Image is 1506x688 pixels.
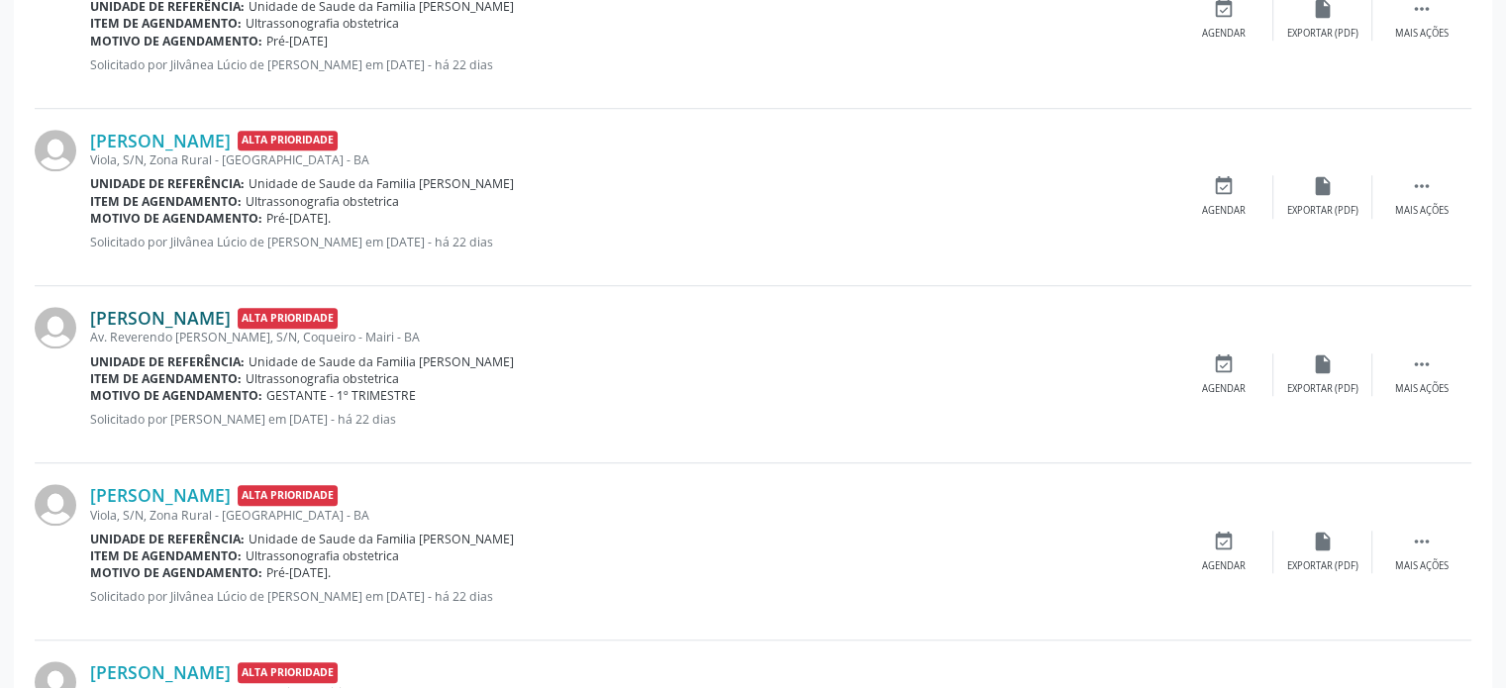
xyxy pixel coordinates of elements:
[90,547,242,564] b: Item de agendamento:
[90,370,242,387] b: Item de agendamento:
[266,210,331,227] span: Pré-[DATE].
[90,531,245,547] b: Unidade de referência:
[90,234,1174,250] p: Solicitado por Jilvânea Lúcio de [PERSON_NAME] em [DATE] - há 22 dias
[266,33,328,49] span: Pré-[DATE]
[238,662,338,683] span: Alta Prioridade
[246,547,399,564] span: Ultrassonografia obstetrica
[90,210,262,227] b: Motivo de agendamento:
[1287,204,1358,218] div: Exportar (PDF)
[90,329,1174,345] div: Av. Reverendo [PERSON_NAME], S/N, Coqueiro - Mairi - BA
[90,175,245,192] b: Unidade de referência:
[90,411,1174,428] p: Solicitado por [PERSON_NAME] em [DATE] - há 22 dias
[90,307,231,329] a: [PERSON_NAME]
[90,33,262,49] b: Motivo de agendamento:
[1202,559,1246,573] div: Agendar
[90,193,242,210] b: Item de agendamento:
[1287,382,1358,396] div: Exportar (PDF)
[1287,27,1358,41] div: Exportar (PDF)
[90,564,262,581] b: Motivo de agendamento:
[266,387,416,404] span: GESTANTE - 1º TRIMESTRE
[90,56,1174,73] p: Solicitado por Jilvânea Lúcio de [PERSON_NAME] em [DATE] - há 22 dias
[1411,353,1433,375] i: 
[266,564,331,581] span: Pré-[DATE].
[35,130,76,171] img: img
[1202,27,1246,41] div: Agendar
[1312,531,1334,552] i: insert_drive_file
[246,15,399,32] span: Ultrassonografia obstetrica
[1312,175,1334,197] i: insert_drive_file
[238,485,338,506] span: Alta Prioridade
[1202,204,1246,218] div: Agendar
[1411,175,1433,197] i: 
[35,307,76,348] img: img
[249,175,514,192] span: Unidade de Saude da Familia [PERSON_NAME]
[1395,559,1449,573] div: Mais ações
[90,387,262,404] b: Motivo de agendamento:
[1395,382,1449,396] div: Mais ações
[90,484,231,506] a: [PERSON_NAME]
[1213,531,1235,552] i: event_available
[246,193,399,210] span: Ultrassonografia obstetrica
[90,130,231,151] a: [PERSON_NAME]
[249,353,514,370] span: Unidade de Saude da Familia [PERSON_NAME]
[1287,559,1358,573] div: Exportar (PDF)
[1411,531,1433,552] i: 
[90,15,242,32] b: Item de agendamento:
[1395,27,1449,41] div: Mais ações
[249,531,514,547] span: Unidade de Saude da Familia [PERSON_NAME]
[238,131,338,151] span: Alta Prioridade
[1312,353,1334,375] i: insert_drive_file
[1202,382,1246,396] div: Agendar
[35,484,76,526] img: img
[1395,204,1449,218] div: Mais ações
[90,151,1174,168] div: Viola, S/N, Zona Rural - [GEOGRAPHIC_DATA] - BA
[1213,353,1235,375] i: event_available
[1213,175,1235,197] i: event_available
[238,308,338,329] span: Alta Prioridade
[90,661,231,683] a: [PERSON_NAME]
[90,507,1174,524] div: Viola, S/N, Zona Rural - [GEOGRAPHIC_DATA] - BA
[90,353,245,370] b: Unidade de referência:
[90,588,1174,605] p: Solicitado por Jilvânea Lúcio de [PERSON_NAME] em [DATE] - há 22 dias
[246,370,399,387] span: Ultrassonografia obstetrica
